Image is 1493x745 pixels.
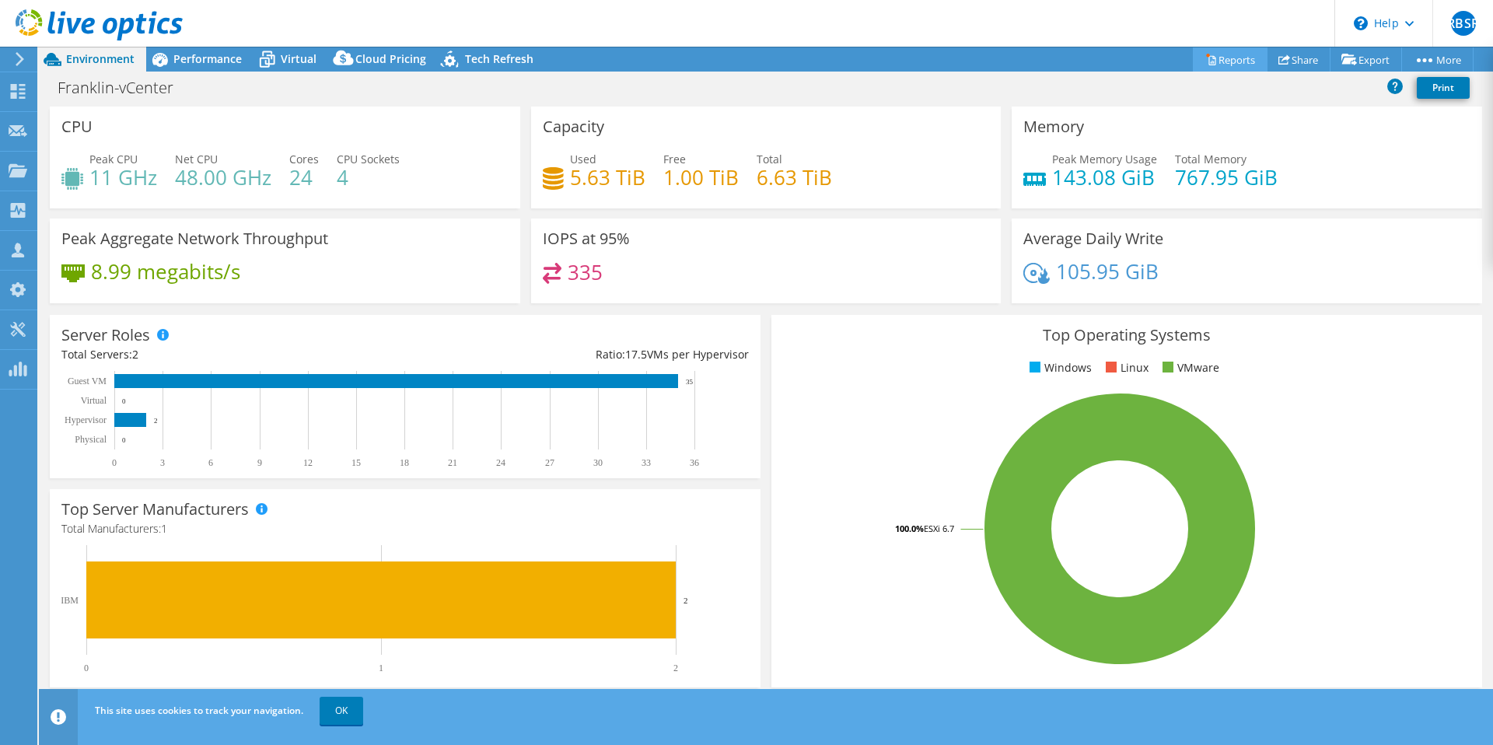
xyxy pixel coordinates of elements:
h4: 5.63 TiB [570,169,645,186]
svg: \n [1354,16,1368,30]
tspan: 100.0% [895,523,924,534]
h3: CPU [61,118,93,135]
span: Total Memory [1175,152,1246,166]
text: 9 [257,457,262,468]
span: Cloud Pricing [355,51,426,66]
span: Total [757,152,782,166]
text: 0 [122,397,126,405]
span: CPU Sockets [337,152,400,166]
span: RBSR [1451,11,1476,36]
h4: 6.63 TiB [757,169,832,186]
span: 17.5 [625,347,647,362]
span: Cores [289,152,319,166]
text: 2 [154,417,158,425]
span: Virtual [281,51,316,66]
text: Hypervisor [65,414,107,425]
h4: 8.99 megabits/s [91,263,240,280]
text: 21 [448,457,457,468]
a: Print [1417,77,1470,99]
h4: 48.00 GHz [175,169,271,186]
span: Environment [66,51,135,66]
text: 33 [642,457,651,468]
text: 6 [208,457,213,468]
a: More [1401,47,1474,72]
text: 27 [545,457,554,468]
text: 30 [593,457,603,468]
text: 2 [673,663,678,673]
text: Guest VM [68,376,107,386]
h4: 1.00 TiB [663,169,739,186]
li: Windows [1026,359,1092,376]
span: Peak CPU [89,152,138,166]
h3: Top Server Manufacturers [61,501,249,518]
h3: Peak Aggregate Network Throughput [61,230,328,247]
a: OK [320,697,363,725]
span: Tech Refresh [465,51,533,66]
text: 18 [400,457,409,468]
span: Free [663,152,686,166]
a: Share [1267,47,1330,72]
text: 35 [686,378,694,386]
a: Export [1330,47,1402,72]
h4: 11 GHz [89,169,157,186]
h3: Top Operating Systems [783,327,1470,344]
text: 0 [84,663,89,673]
span: Peak Memory Usage [1052,152,1157,166]
span: Net CPU [175,152,218,166]
h3: IOPS at 95% [543,230,630,247]
h3: Memory [1023,118,1084,135]
text: 15 [351,457,361,468]
div: Ratio: VMs per Hypervisor [405,346,749,363]
h4: Total Manufacturers: [61,520,749,537]
div: Total Servers: [61,346,405,363]
h4: 767.95 GiB [1175,169,1278,186]
text: IBM [61,595,79,606]
span: Performance [173,51,242,66]
text: 3 [160,457,165,468]
h4: 105.95 GiB [1056,263,1159,280]
h4: 335 [568,264,603,281]
text: 24 [496,457,505,468]
span: This site uses cookies to track your navigation. [95,704,303,717]
text: 2 [684,596,688,605]
text: Virtual [81,395,107,406]
span: Used [570,152,596,166]
text: Physical [75,434,107,445]
text: 0 [112,457,117,468]
li: Linux [1102,359,1149,376]
h1: Franklin-vCenter [51,79,198,96]
text: 36 [690,457,699,468]
text: 0 [122,436,126,444]
a: Reports [1193,47,1267,72]
h4: 24 [289,169,319,186]
span: 2 [132,347,138,362]
h3: Capacity [543,118,604,135]
span: 1 [161,521,167,536]
tspan: ESXi 6.7 [924,523,954,534]
h3: Server Roles [61,327,150,344]
text: 1 [379,663,383,673]
h3: Average Daily Write [1023,230,1163,247]
h4: 4 [337,169,400,186]
h4: 143.08 GiB [1052,169,1157,186]
li: VMware [1159,359,1219,376]
text: 12 [303,457,313,468]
